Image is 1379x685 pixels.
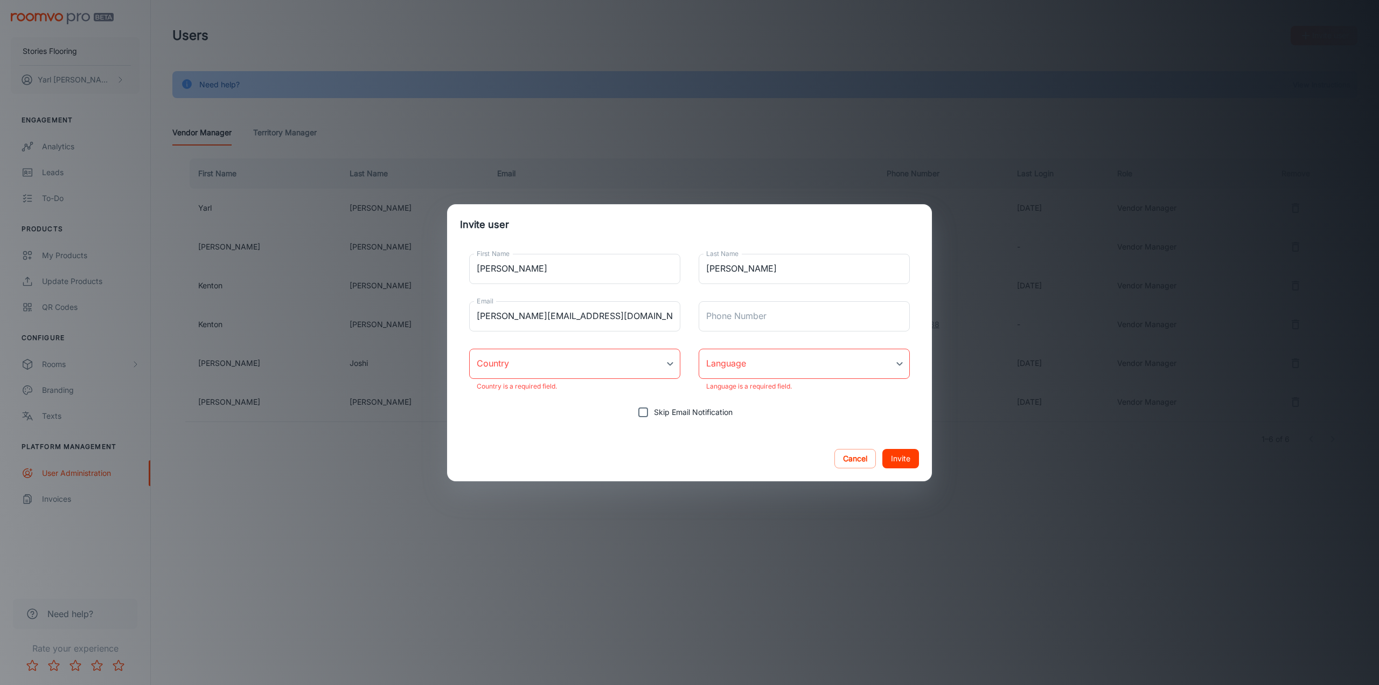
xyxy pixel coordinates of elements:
h2: Invite user [447,204,932,245]
p: Country is a required field. [477,380,673,393]
p: Language is a required field. [706,380,902,393]
span: Skip Email Notification [654,406,733,418]
label: First Name [477,249,510,258]
label: Last Name [706,249,739,258]
button: Cancel [834,449,876,468]
label: Email [477,296,493,306]
button: Invite [882,449,919,468]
